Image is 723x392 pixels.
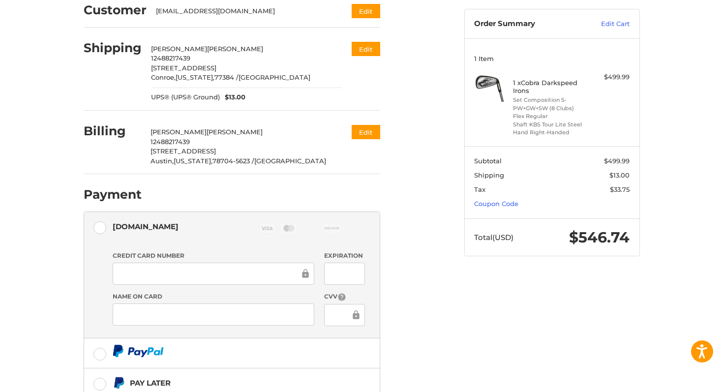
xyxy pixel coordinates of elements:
span: Shipping [474,171,504,179]
li: Shaft KBS Tour Lite Steel [513,121,588,129]
li: Flex Regular [513,112,588,121]
li: Hand Right-Handed [513,128,588,137]
li: Set Composition 5-PW+GW+SW (8 Clubs) [513,96,588,112]
button: Edit [352,4,380,18]
span: $33.75 [610,185,630,193]
span: [US_STATE], [176,73,214,81]
div: [DOMAIN_NAME] [113,218,179,235]
span: [US_STATE], [174,157,212,165]
span: [GEOGRAPHIC_DATA] [254,157,326,165]
span: Subtotal [474,157,502,165]
span: $499.99 [604,157,630,165]
button: Edit [352,125,380,139]
div: Pay Later [130,375,318,391]
span: [PERSON_NAME] [151,128,207,136]
span: [PERSON_NAME] [207,45,263,53]
span: Tax [474,185,485,193]
button: Edit [352,42,380,56]
div: $499.99 [591,72,630,82]
span: [GEOGRAPHIC_DATA] [239,73,310,81]
a: Edit Cart [580,19,630,29]
h2: Billing [84,123,141,139]
h2: Payment [84,187,142,202]
label: Credit Card Number [113,251,314,260]
span: 78704-5623 / [212,157,254,165]
span: 12488217439 [151,138,190,146]
span: Conroe, [151,73,176,81]
span: Total (USD) [474,233,513,242]
span: $546.74 [569,228,630,246]
h3: 1 Item [474,55,630,62]
h3: Order Summary [474,19,580,29]
img: Pay Later icon [113,377,125,389]
label: Expiration [324,251,365,260]
span: $13.00 [220,92,245,102]
h2: Shipping [84,40,142,56]
span: UPS® (UPS® Ground) [151,92,220,102]
span: [PERSON_NAME] [207,128,263,136]
span: 12488217439 [151,54,190,62]
span: 77384 / [214,73,239,81]
span: [STREET_ADDRESS] [151,147,216,155]
h4: 1 x Cobra Darkspeed Irons [513,79,588,95]
div: [EMAIL_ADDRESS][DOMAIN_NAME] [156,6,332,16]
img: PayPal icon [113,345,164,357]
span: [STREET_ADDRESS] [151,64,216,72]
span: $13.00 [609,171,630,179]
a: Coupon Code [474,200,518,208]
span: [PERSON_NAME] [151,45,207,53]
label: CVV [324,292,365,302]
span: Austin, [151,157,174,165]
label: Name on Card [113,292,314,301]
h2: Customer [84,2,147,18]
